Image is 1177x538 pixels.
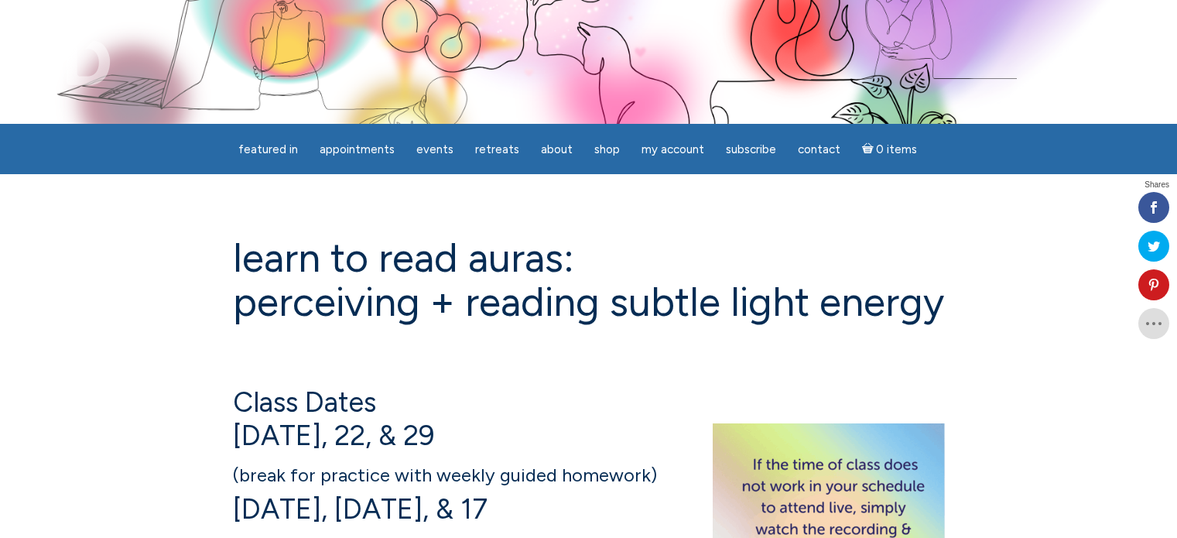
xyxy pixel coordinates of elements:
h1: Learn to Read Auras: perceiving + reading subtle light energy [233,236,945,324]
h4: [DATE], [DATE], & 17 [233,455,945,525]
span: Subscribe [726,142,776,156]
span: Contact [798,142,840,156]
span: Shop [594,142,620,156]
a: My Account [632,135,713,165]
span: (break for practice with weekly guided homework) [233,464,657,486]
i: Cart [862,142,877,156]
img: Jamie Butler. The Everyday Medium [23,23,111,85]
a: About [532,135,582,165]
span: featured in [238,142,298,156]
span: Events [416,142,453,156]
span: Retreats [475,142,519,156]
span: Appointments [320,142,395,156]
a: Shop [585,135,629,165]
a: featured in [229,135,307,165]
span: 0 items [876,144,917,156]
a: Events [407,135,463,165]
a: Retreats [466,135,529,165]
span: My Account [642,142,704,156]
a: Appointments [310,135,404,165]
span: Shares [1144,181,1169,189]
a: Cart0 items [853,133,927,165]
a: Subscribe [717,135,785,165]
span: About [541,142,573,156]
a: Contact [789,135,850,165]
h4: Class Dates [DATE], 22, & 29 [233,386,945,452]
